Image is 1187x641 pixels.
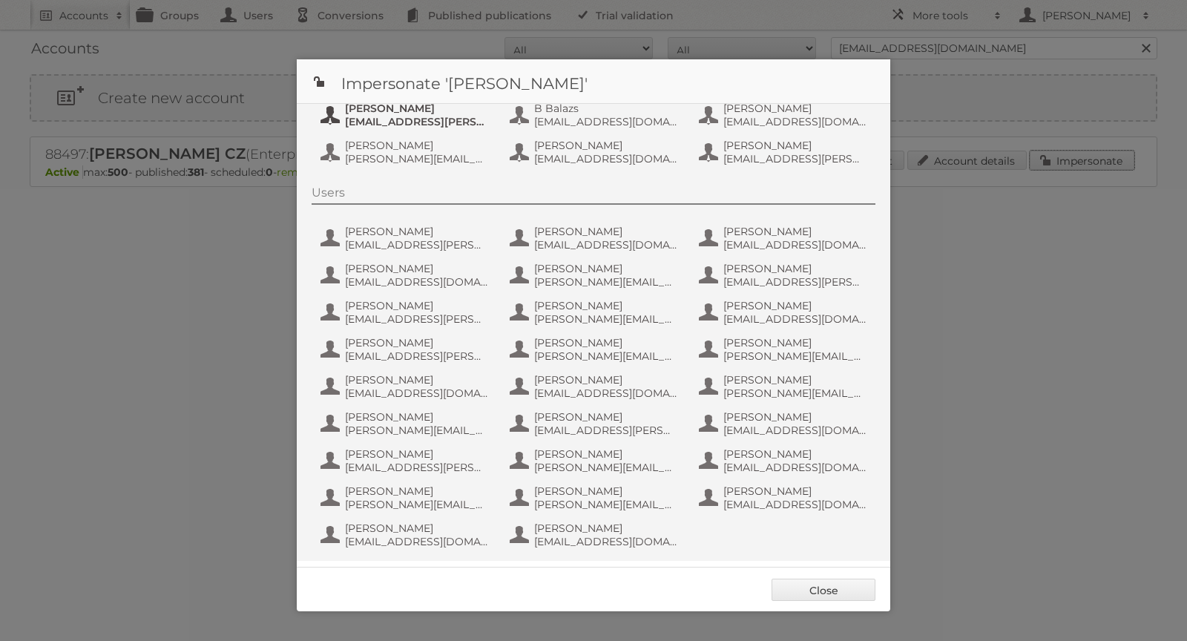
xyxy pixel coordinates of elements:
button: [PERSON_NAME] [EMAIL_ADDRESS][DOMAIN_NAME] [319,520,493,550]
span: [EMAIL_ADDRESS][DOMAIN_NAME] [534,387,678,400]
button: [PERSON_NAME] [PERSON_NAME][EMAIL_ADDRESS][PERSON_NAME][DOMAIN_NAME] [508,298,683,327]
button: [PERSON_NAME] [PERSON_NAME][EMAIL_ADDRESS][PERSON_NAME][DOMAIN_NAME] [508,335,683,364]
span: [PERSON_NAME][EMAIL_ADDRESS][PERSON_NAME][PERSON_NAME][DOMAIN_NAME] [534,498,678,511]
span: [PERSON_NAME] [345,299,489,312]
button: [PERSON_NAME] [PERSON_NAME][EMAIL_ADDRESS][PERSON_NAME][DOMAIN_NAME] [697,372,872,401]
span: [PERSON_NAME] [345,447,489,461]
span: [EMAIL_ADDRESS][DOMAIN_NAME] [345,535,489,548]
span: [PERSON_NAME] [723,373,867,387]
span: [PERSON_NAME] [345,373,489,387]
span: [PERSON_NAME] [534,522,678,535]
button: [PERSON_NAME] [PERSON_NAME][EMAIL_ADDRESS][PERSON_NAME][PERSON_NAME][DOMAIN_NAME] [319,483,493,513]
span: [EMAIL_ADDRESS][PERSON_NAME][DOMAIN_NAME] [345,115,489,128]
button: [PERSON_NAME] [EMAIL_ADDRESS][DOMAIN_NAME] [697,409,872,438]
span: [EMAIL_ADDRESS][DOMAIN_NAME] [345,275,489,289]
button: [PERSON_NAME] [EMAIL_ADDRESS][PERSON_NAME][DOMAIN_NAME] [319,223,493,253]
button: [PERSON_NAME] [EMAIL_ADDRESS][DOMAIN_NAME] [697,100,872,130]
span: [PERSON_NAME] [723,225,867,238]
button: [PERSON_NAME] [PERSON_NAME][EMAIL_ADDRESS][PERSON_NAME][PERSON_NAME][DOMAIN_NAME] [508,483,683,513]
span: [PERSON_NAME] [723,102,867,115]
span: [PERSON_NAME] [534,336,678,349]
span: [PERSON_NAME][EMAIL_ADDRESS][PERSON_NAME][PERSON_NAME][DOMAIN_NAME] [345,498,489,511]
button: [PERSON_NAME] [EMAIL_ADDRESS][PERSON_NAME][DOMAIN_NAME] [319,100,493,130]
span: [PERSON_NAME] [534,139,678,152]
span: [EMAIL_ADDRESS][DOMAIN_NAME] [534,238,678,252]
span: [PERSON_NAME][EMAIL_ADDRESS][PERSON_NAME][DOMAIN_NAME] [534,275,678,289]
span: [PERSON_NAME] [723,139,867,152]
span: [EMAIL_ADDRESS][DOMAIN_NAME] [723,498,867,511]
span: B Balazs [534,102,678,115]
span: [PERSON_NAME] [723,299,867,312]
span: [PERSON_NAME] [723,484,867,498]
button: [PERSON_NAME] [PERSON_NAME][EMAIL_ADDRESS][PERSON_NAME][DOMAIN_NAME] [508,446,683,476]
span: [PERSON_NAME] [345,336,489,349]
button: [PERSON_NAME] [PERSON_NAME][EMAIL_ADDRESS][PERSON_NAME][DOMAIN_NAME] [508,260,683,290]
button: [PERSON_NAME] [EMAIL_ADDRESS][DOMAIN_NAME] [697,446,872,476]
button: [PERSON_NAME] [EMAIL_ADDRESS][DOMAIN_NAME] [508,137,683,167]
span: [PERSON_NAME] [534,299,678,312]
button: [PERSON_NAME] [PERSON_NAME][EMAIL_ADDRESS][PERSON_NAME][DOMAIN_NAME] [319,409,493,438]
span: [EMAIL_ADDRESS][DOMAIN_NAME] [723,115,867,128]
h1: Impersonate '[PERSON_NAME]' [297,59,890,104]
span: [EMAIL_ADDRESS][PERSON_NAME][DOMAIN_NAME] [723,275,867,289]
span: [PERSON_NAME] [534,225,678,238]
span: [EMAIL_ADDRESS][DOMAIN_NAME] [723,312,867,326]
span: [PERSON_NAME] [723,410,867,424]
span: [EMAIL_ADDRESS][DOMAIN_NAME] [723,461,867,474]
div: Users [312,185,875,205]
span: [EMAIL_ADDRESS][DOMAIN_NAME] [723,424,867,437]
span: [PERSON_NAME] [723,447,867,461]
button: [PERSON_NAME] [EMAIL_ADDRESS][DOMAIN_NAME] [508,520,683,550]
button: [PERSON_NAME] [EMAIL_ADDRESS][DOMAIN_NAME] [697,483,872,513]
span: [PERSON_NAME] [345,262,489,275]
span: [EMAIL_ADDRESS][DOMAIN_NAME] [723,238,867,252]
span: [PERSON_NAME] [345,522,489,535]
span: [PERSON_NAME] [534,410,678,424]
span: [PERSON_NAME][EMAIL_ADDRESS][PERSON_NAME][DOMAIN_NAME] [534,349,678,363]
span: [PERSON_NAME][EMAIL_ADDRESS][PERSON_NAME][DOMAIN_NAME] [534,461,678,474]
span: [PERSON_NAME] [723,262,867,275]
button: [PERSON_NAME] [EMAIL_ADDRESS][PERSON_NAME][DOMAIN_NAME] [697,137,872,167]
span: [EMAIL_ADDRESS][PERSON_NAME][PERSON_NAME][DOMAIN_NAME] [345,312,489,326]
button: [PERSON_NAME] [EMAIL_ADDRESS][DOMAIN_NAME] [319,372,493,401]
button: [PERSON_NAME] [EMAIL_ADDRESS][DOMAIN_NAME] [508,372,683,401]
span: [EMAIL_ADDRESS][PERSON_NAME][DOMAIN_NAME] [723,152,867,165]
span: [PERSON_NAME] [345,225,489,238]
span: [EMAIL_ADDRESS][DOMAIN_NAME] [345,387,489,400]
button: [PERSON_NAME] [EMAIL_ADDRESS][DOMAIN_NAME] [697,298,872,327]
span: [PERSON_NAME][EMAIL_ADDRESS][PERSON_NAME][DOMAIN_NAME] [723,349,867,363]
span: [PERSON_NAME] [534,484,678,498]
button: [PERSON_NAME] [EMAIL_ADDRESS][DOMAIN_NAME] [508,223,683,253]
span: [PERSON_NAME] [345,139,489,152]
span: [PERSON_NAME] [345,102,489,115]
span: [EMAIL_ADDRESS][PERSON_NAME][DOMAIN_NAME] [534,424,678,437]
span: [PERSON_NAME][EMAIL_ADDRESS][PERSON_NAME][DOMAIN_NAME] [723,387,867,400]
span: [PERSON_NAME] [345,410,489,424]
span: [EMAIL_ADDRESS][PERSON_NAME][DOMAIN_NAME] [345,238,489,252]
button: [PERSON_NAME] [PERSON_NAME][EMAIL_ADDRESS][PERSON_NAME][DOMAIN_NAME] [697,335,872,364]
button: [PERSON_NAME] [EMAIL_ADDRESS][PERSON_NAME][DOMAIN_NAME] [508,409,683,438]
button: [PERSON_NAME] [EMAIL_ADDRESS][PERSON_NAME][DOMAIN_NAME] [319,446,493,476]
span: [EMAIL_ADDRESS][DOMAIN_NAME] [534,152,678,165]
button: [PERSON_NAME] [EMAIL_ADDRESS][PERSON_NAME][PERSON_NAME][DOMAIN_NAME] [319,335,493,364]
button: [PERSON_NAME] [PERSON_NAME][EMAIL_ADDRESS][PERSON_NAME][DOMAIN_NAME] [319,137,493,167]
span: [PERSON_NAME][EMAIL_ADDRESS][PERSON_NAME][DOMAIN_NAME] [345,424,489,437]
span: [EMAIL_ADDRESS][PERSON_NAME][PERSON_NAME][DOMAIN_NAME] [345,349,489,363]
span: [PERSON_NAME][EMAIL_ADDRESS][PERSON_NAME][DOMAIN_NAME] [345,152,489,165]
button: [PERSON_NAME] [EMAIL_ADDRESS][DOMAIN_NAME] [697,223,872,253]
span: [PERSON_NAME][EMAIL_ADDRESS][PERSON_NAME][DOMAIN_NAME] [534,312,678,326]
span: [EMAIL_ADDRESS][PERSON_NAME][DOMAIN_NAME] [345,461,489,474]
button: B Balazs [EMAIL_ADDRESS][DOMAIN_NAME] [508,100,683,130]
span: [PERSON_NAME] [534,373,678,387]
span: [PERSON_NAME] [345,484,489,498]
span: [EMAIL_ADDRESS][DOMAIN_NAME] [534,115,678,128]
button: [PERSON_NAME] [EMAIL_ADDRESS][PERSON_NAME][DOMAIN_NAME] [697,260,872,290]
button: [PERSON_NAME] [EMAIL_ADDRESS][DOMAIN_NAME] [319,260,493,290]
span: [EMAIL_ADDRESS][DOMAIN_NAME] [534,535,678,548]
a: Close [772,579,875,601]
span: [PERSON_NAME] [534,262,678,275]
span: [PERSON_NAME] [534,447,678,461]
span: [PERSON_NAME] [723,336,867,349]
button: [PERSON_NAME] [EMAIL_ADDRESS][PERSON_NAME][PERSON_NAME][DOMAIN_NAME] [319,298,493,327]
